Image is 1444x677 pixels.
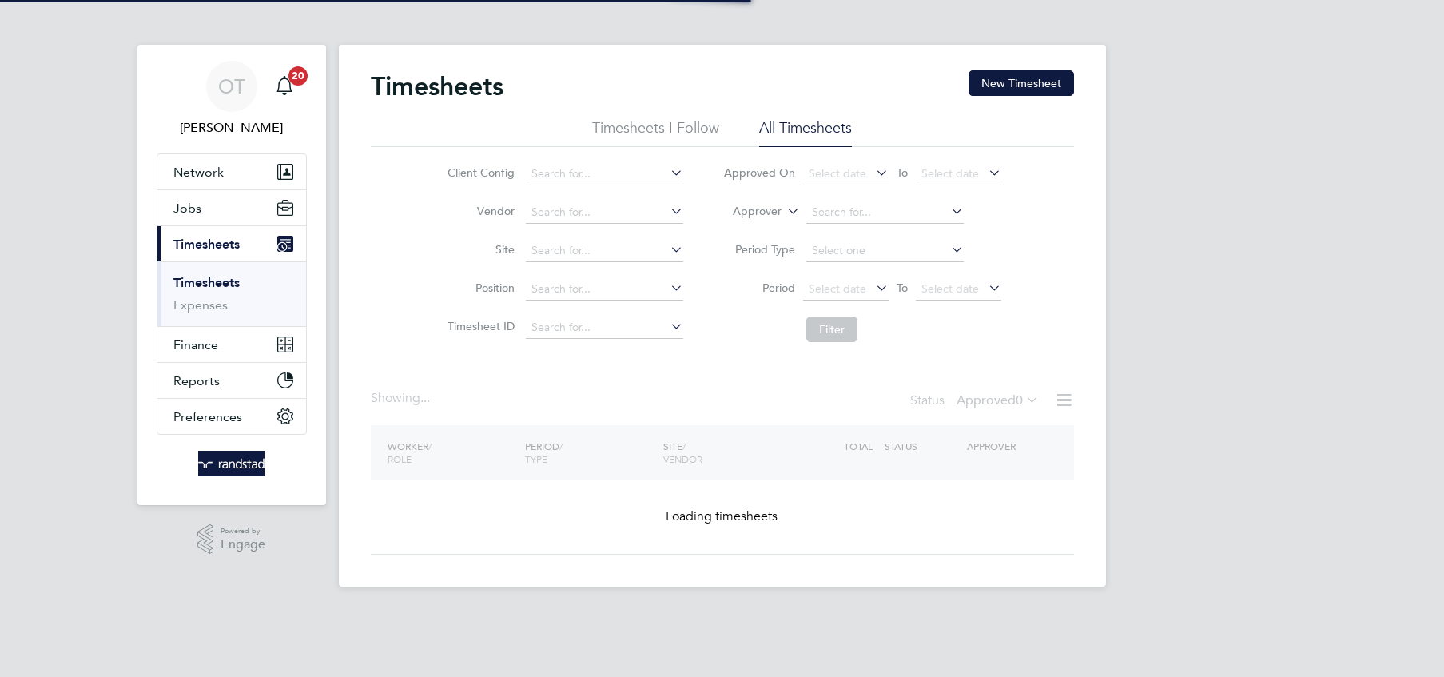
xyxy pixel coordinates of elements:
span: ... [420,390,430,406]
label: Approver [710,204,782,220]
button: Reports [157,363,306,398]
input: Search for... [806,201,964,224]
a: Go to home page [157,451,307,476]
div: Timesheets [157,261,306,326]
span: Select date [921,281,979,296]
input: Search for... [526,201,683,224]
label: Period [723,281,795,295]
button: Timesheets [157,226,306,261]
label: Timesheet ID [443,319,515,333]
span: To [892,277,913,298]
button: Filter [806,317,857,342]
span: To [892,162,913,183]
label: Approved On [723,165,795,180]
button: Preferences [157,399,306,434]
span: 0 [1016,392,1023,408]
span: Select date [809,281,866,296]
span: Powered by [221,524,265,538]
span: Network [173,165,224,180]
li: Timesheets I Follow [592,118,719,147]
span: 20 [288,66,308,86]
span: OT [218,76,245,97]
span: Timesheets [173,237,240,252]
label: Site [443,242,515,257]
span: Preferences [173,409,242,424]
a: 20 [269,61,300,112]
span: Select date [809,166,866,181]
a: Timesheets [173,275,240,290]
input: Search for... [526,163,683,185]
button: New Timesheet [969,70,1074,96]
div: Status [910,390,1042,412]
h2: Timesheets [371,70,503,102]
span: Reports [173,373,220,388]
a: Expenses [173,297,228,313]
span: Engage [221,538,265,552]
a: OT[PERSON_NAME] [157,61,307,137]
input: Select one [806,240,964,262]
a: Powered byEngage [197,524,265,555]
li: All Timesheets [759,118,852,147]
button: Jobs [157,190,306,225]
label: Approved [957,392,1039,408]
label: Period Type [723,242,795,257]
nav: Main navigation [137,45,326,505]
button: Network [157,154,306,189]
input: Search for... [526,278,683,301]
input: Search for... [526,240,683,262]
span: Select date [921,166,979,181]
img: randstad-logo-retina.png [198,451,265,476]
button: Finance [157,327,306,362]
span: Jobs [173,201,201,216]
span: Oliver Taylor [157,118,307,137]
label: Position [443,281,515,295]
label: Client Config [443,165,515,180]
span: Finance [173,337,218,352]
label: Vendor [443,204,515,218]
div: Showing [371,390,433,407]
input: Search for... [526,317,683,339]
